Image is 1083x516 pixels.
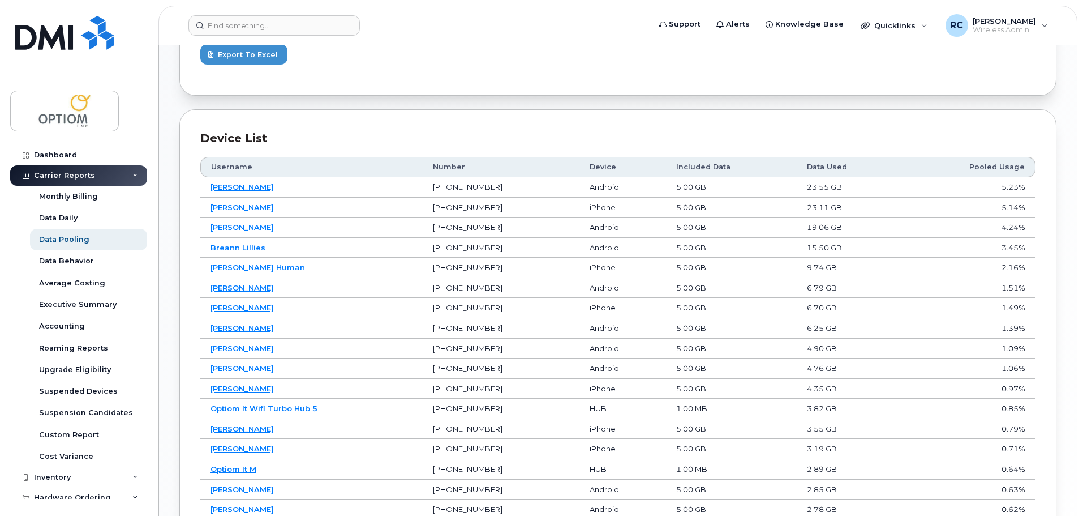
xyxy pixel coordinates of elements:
td: 2.85 GB [797,480,902,500]
td: 1.51% [902,278,1035,298]
td: 5.14% [902,198,1035,218]
a: [PERSON_NAME] [210,424,274,433]
td: [PHONE_NUMBER] [423,459,579,480]
th: Pooled Usage [902,157,1035,177]
td: Android [579,218,667,238]
a: [PERSON_NAME] [210,364,274,373]
td: 4.35 GB [797,379,902,399]
span: Export to Excel [218,49,278,60]
td: Android [579,238,667,258]
td: 15.50 GB [797,238,902,258]
td: 1.00 MB [666,459,796,480]
span: Quicklinks [874,21,916,30]
td: [PHONE_NUMBER] [423,177,579,198]
td: iPhone [579,198,667,218]
td: 5.00 GB [666,318,796,339]
th: Included Data [666,157,796,177]
a: [PERSON_NAME] [210,323,274,332]
th: Number [423,157,579,177]
a: [PERSON_NAME] [210,485,274,494]
a: [PERSON_NAME] [210,344,274,353]
a: [PERSON_NAME] [210,203,274,212]
td: 5.00 GB [666,238,796,258]
td: [PHONE_NUMBER] [423,399,579,419]
td: [PHONE_NUMBER] [423,218,579,238]
span: [PERSON_NAME] [973,16,1036,25]
td: 4.90 GB [797,339,902,359]
td: 19.06 GB [797,218,902,238]
a: Support [651,13,708,36]
td: 1.49% [902,298,1035,318]
td: 0.85% [902,399,1035,419]
td: 2.16% [902,258,1035,278]
td: 1.00 MB [666,399,796,419]
td: [PHONE_NUMBER] [423,238,579,258]
span: Alerts [726,19,750,30]
div: Device list [200,130,1035,147]
td: 1.09% [902,339,1035,359]
td: 1.06% [902,359,1035,379]
td: iPhone [579,419,667,440]
td: 3.82 GB [797,399,902,419]
td: 0.71% [902,439,1035,459]
td: Android [579,359,667,379]
th: Device [579,157,667,177]
td: HUB [579,399,667,419]
td: 5.00 GB [666,278,796,298]
td: Android [579,177,667,198]
a: [PERSON_NAME] [210,505,274,514]
td: [PHONE_NUMBER] [423,298,579,318]
span: RC [950,19,963,32]
td: 23.55 GB [797,177,902,198]
td: [PHONE_NUMBER] [423,439,579,459]
td: [PHONE_NUMBER] [423,480,579,500]
td: 0.64% [902,459,1035,480]
td: 4.76 GB [797,359,902,379]
td: [PHONE_NUMBER] [423,339,579,359]
td: Android [579,339,667,359]
a: [PERSON_NAME] [210,303,274,312]
td: 3.55 GB [797,419,902,440]
a: [PERSON_NAME] [210,182,274,191]
td: 1.39% [902,318,1035,339]
td: 5.00 GB [666,198,796,218]
div: Quicklinks [853,14,935,37]
th: Username [200,157,423,177]
td: iPhone [579,258,667,278]
a: Optiom It Wifi Turbo Hub 5 [210,404,317,413]
td: [PHONE_NUMBER] [423,379,579,399]
a: Optiom It M [210,464,256,474]
td: [PHONE_NUMBER] [423,318,579,339]
td: 5.00 GB [666,480,796,500]
td: 6.79 GB [797,278,902,298]
input: Find something... [188,15,360,36]
td: 23.11 GB [797,198,902,218]
td: 5.00 GB [666,339,796,359]
td: [PHONE_NUMBER] [423,278,579,298]
td: [PHONE_NUMBER] [423,359,579,379]
td: Android [579,318,667,339]
td: 5.00 GB [666,359,796,379]
td: 5.00 GB [666,177,796,198]
td: 4.24% [902,218,1035,238]
td: iPhone [579,298,667,318]
span: Support [669,19,700,30]
button: Export to Excel [200,44,287,65]
td: 5.00 GB [666,298,796,318]
td: 5.00 GB [666,218,796,238]
a: [PERSON_NAME] [210,223,274,232]
a: Export to Excel [200,44,1035,65]
td: 6.70 GB [797,298,902,318]
td: 3.19 GB [797,439,902,459]
th: Data Used [797,157,902,177]
td: iPhone [579,379,667,399]
td: Android [579,480,667,500]
a: Alerts [708,13,758,36]
td: 5.00 GB [666,379,796,399]
span: Knowledge Base [775,19,844,30]
a: Breann Lillies [210,243,265,252]
td: 5.00 GB [666,258,796,278]
td: 9.74 GB [797,258,902,278]
td: iPhone [579,439,667,459]
td: 0.79% [902,419,1035,440]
